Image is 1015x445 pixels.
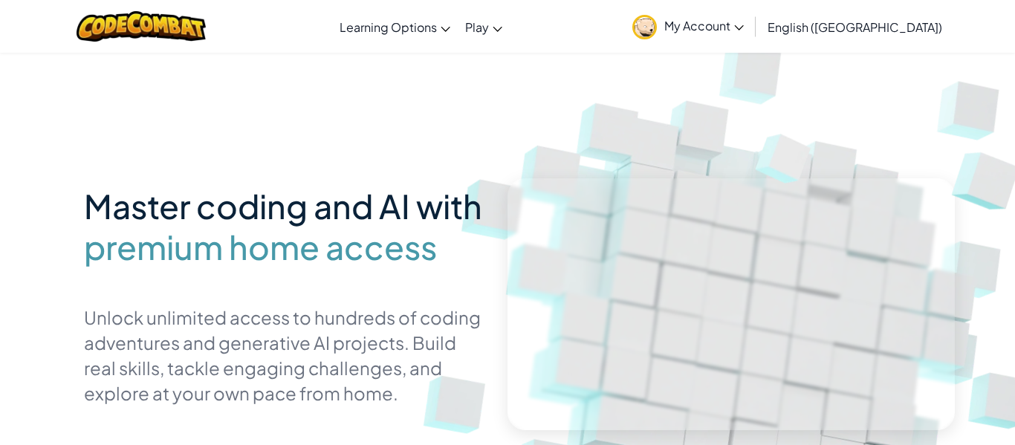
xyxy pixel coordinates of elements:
span: Play [465,19,489,35]
p: Unlock unlimited access to hundreds of coding adventures and generative AI projects. Build real s... [84,305,485,406]
span: Learning Options [340,19,437,35]
a: Learning Options [332,7,458,47]
a: English ([GEOGRAPHIC_DATA]) [760,7,950,47]
span: English ([GEOGRAPHIC_DATA]) [768,19,942,35]
span: My Account [664,18,744,33]
span: Master coding and AI with [84,185,482,227]
a: Play [458,7,510,47]
img: CodeCombat logo [77,11,207,42]
img: avatar [632,15,657,39]
a: My Account [625,3,751,50]
img: Overlap cubes [734,110,838,204]
span: premium home access [84,227,437,267]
